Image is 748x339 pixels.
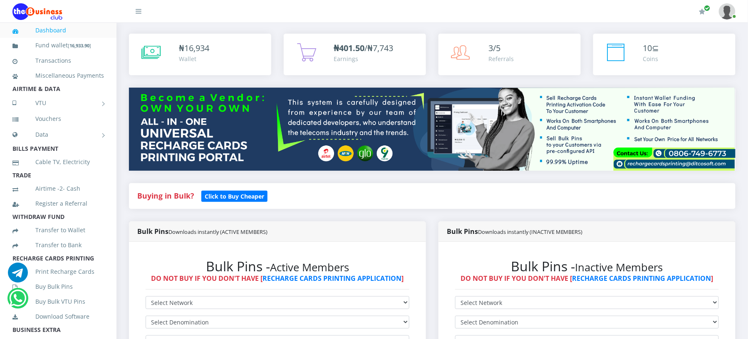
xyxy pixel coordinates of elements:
[68,42,91,49] small: [ ]
[151,274,404,283] strong: DO NOT BUY IF YOU DON'T HAVE [ ]
[8,269,28,282] a: Chat for support
[270,260,349,275] small: Active Members
[179,54,209,63] div: Wallet
[488,54,514,63] div: Referrals
[129,34,271,75] a: ₦16,934 Wallet
[12,179,104,198] a: Airtime -2- Cash
[643,54,659,63] div: Coins
[12,262,104,281] a: Print Recharge Cards
[478,228,583,236] small: Downloads instantly (INACTIVE MEMBERS)
[572,274,711,283] a: RECHARGE CARDS PRINTING APPLICATION
[201,191,267,201] a: Click to Buy Cheaper
[334,42,364,54] b: ₦401.50
[447,227,583,236] strong: Bulk Pins
[12,307,104,326] a: Download Software
[69,42,89,49] b: 16,933.90
[137,191,194,201] strong: Buying in Bulk?
[137,227,267,236] strong: Bulk Pins
[168,228,267,236] small: Downloads instantly (ACTIVE MEMBERS)
[643,42,652,54] span: 10
[575,260,663,275] small: Inactive Members
[12,21,104,40] a: Dashboard
[334,54,393,63] div: Earnings
[12,51,104,70] a: Transactions
[12,152,104,172] a: Cable TV, Electricity
[704,5,711,11] span: Renew/Upgrade Subscription
[455,258,719,274] h2: Bulk Pins -
[146,258,409,274] h2: Bulk Pins -
[438,34,581,75] a: 3/5 Referrals
[643,42,659,54] div: ⊆
[488,42,500,54] span: 3/5
[12,221,104,240] a: Transfer to Wallet
[12,3,62,20] img: Logo
[334,42,393,54] span: /₦7,743
[12,277,104,296] a: Buy Bulk Pins
[719,3,736,20] img: User
[129,88,736,171] img: multitenant_rcp.png
[699,8,706,15] i: Renew/Upgrade Subscription
[12,93,104,113] a: VTU
[179,42,209,54] div: ₦
[12,66,104,85] a: Miscellaneous Payments
[284,34,426,75] a: ₦401.50/₦7,743 Earnings
[12,292,104,311] a: Buy Bulk VTU Pins
[461,274,713,283] strong: DO NOT BUY IF YOU DON'T HAVE [ ]
[9,295,26,308] a: Chat for support
[184,42,209,54] span: 16,934
[12,36,104,55] a: Fund wallet[16,933.90]
[12,109,104,128] a: Vouchers
[12,194,104,213] a: Register a Referral
[263,274,402,283] a: RECHARGE CARDS PRINTING APPLICATION
[205,192,264,200] b: Click to Buy Cheaper
[12,236,104,255] a: Transfer to Bank
[12,124,104,145] a: Data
